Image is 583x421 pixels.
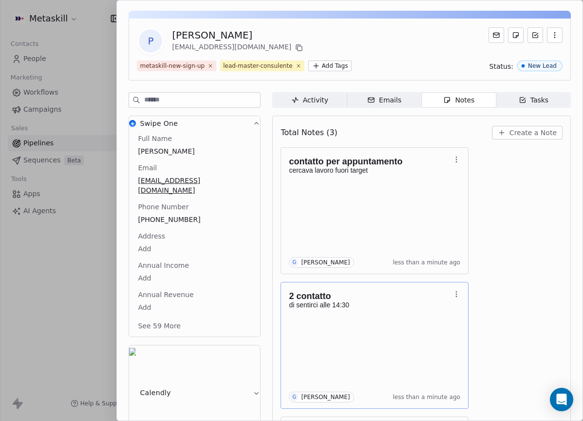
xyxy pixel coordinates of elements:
[289,301,451,309] p: di sentirci alle 14:30
[138,244,251,254] span: Add
[129,116,260,134] button: Swipe OneSwipe One
[289,157,451,166] h1: contatto per appuntamento
[519,95,549,105] div: Tasks
[138,176,251,195] span: [EMAIL_ADDRESS][DOMAIN_NAME]
[301,394,350,401] div: [PERSON_NAME]
[489,61,513,71] span: Status:
[138,302,251,312] span: Add
[393,259,460,266] span: less than a minute ago
[136,290,195,300] span: Annual Revenue
[550,388,573,411] div: Open Intercom Messenger
[492,126,563,140] button: Create a Note
[367,95,401,105] div: Emails
[139,29,162,53] span: P
[129,120,136,127] img: Swipe One
[308,60,352,71] button: Add Tags
[528,62,557,69] div: New Lead
[172,42,305,54] div: [EMAIL_ADDRESS][DOMAIN_NAME]
[293,393,297,401] div: G
[138,215,251,224] span: [PHONE_NUMBER]
[132,317,187,335] button: See 59 More
[138,273,251,283] span: Add
[281,127,337,139] span: Total Notes (3)
[301,259,350,266] div: [PERSON_NAME]
[136,261,191,270] span: Annual Income
[136,231,167,241] span: Address
[223,61,292,70] div: lead-master-consulente
[140,388,171,398] span: Calendly
[289,166,451,174] p: cercava lavoro fuori target
[509,128,557,138] span: Create a Note
[289,291,451,301] h1: 2 contatto
[136,202,190,212] span: Phone Number
[172,28,305,42] div: [PERSON_NAME]
[136,163,159,173] span: Email
[140,119,178,128] span: Swipe One
[393,393,460,401] span: less than a minute ago
[140,61,205,70] div: metaskill-new-sign-up
[291,95,328,105] div: Activity
[138,146,251,156] span: [PERSON_NAME]
[136,134,174,143] span: Full Name
[129,134,260,337] div: Swipe OneSwipe One
[293,259,297,266] div: G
